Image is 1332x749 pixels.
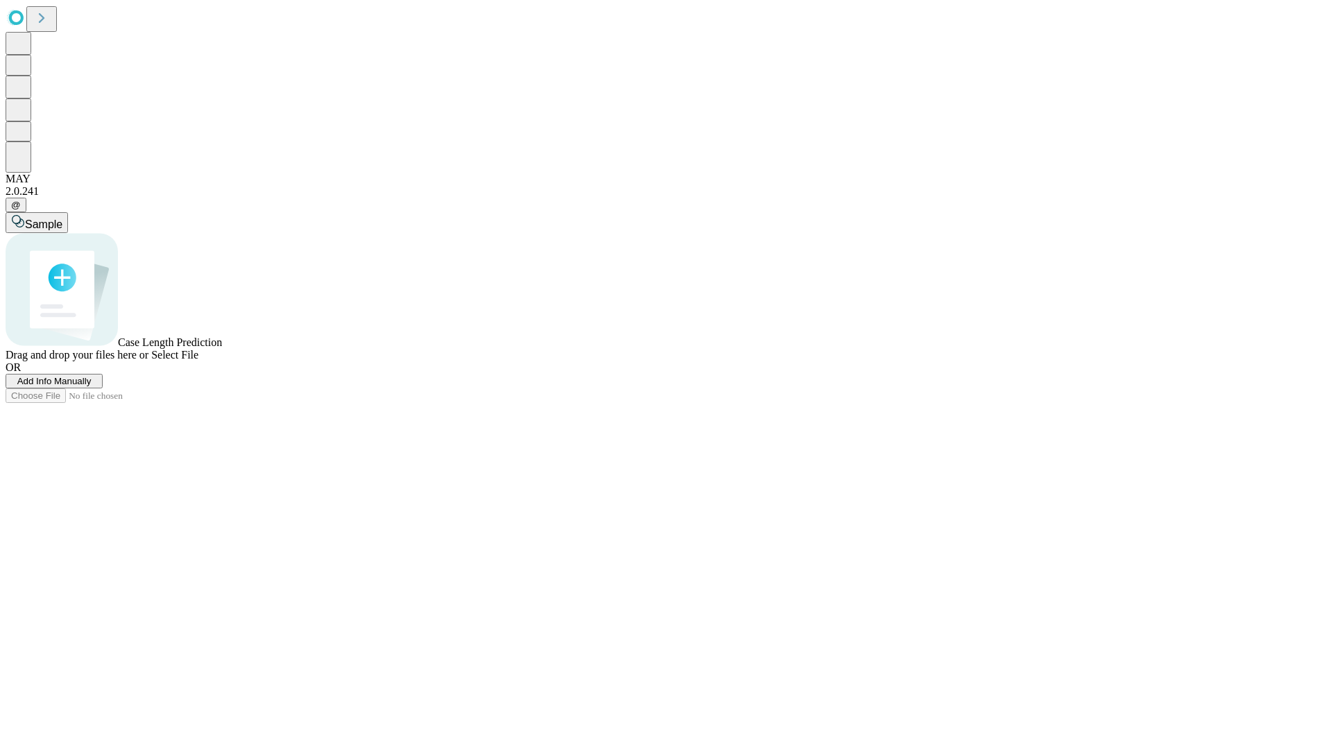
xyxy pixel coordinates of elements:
span: Add Info Manually [17,376,92,386]
span: Sample [25,218,62,230]
div: 2.0.241 [6,185,1326,198]
span: Drag and drop your files here or [6,349,148,361]
button: @ [6,198,26,212]
button: Sample [6,212,68,233]
span: Case Length Prediction [118,336,222,348]
span: OR [6,361,21,373]
button: Add Info Manually [6,374,103,388]
span: Select File [151,349,198,361]
span: @ [11,200,21,210]
div: MAY [6,173,1326,185]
